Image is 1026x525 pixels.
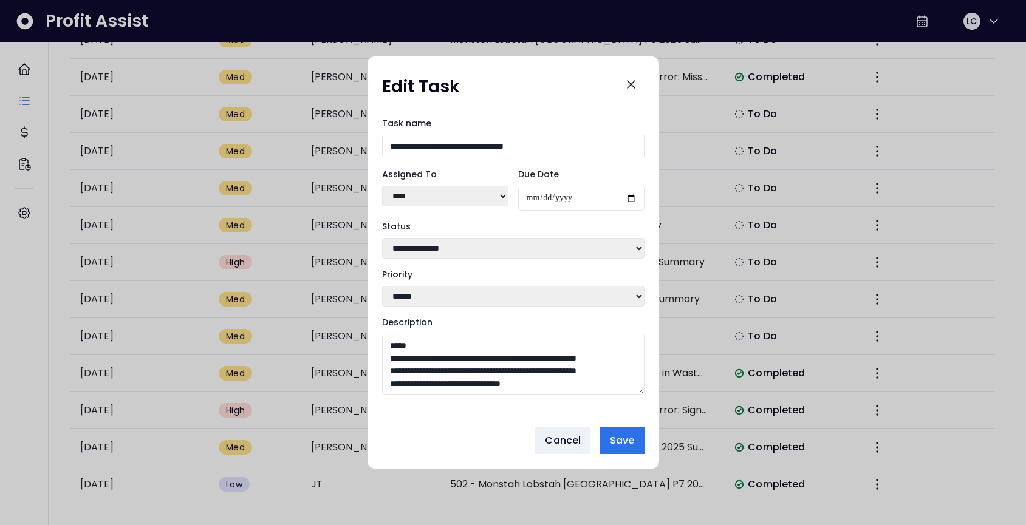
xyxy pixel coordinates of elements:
[382,220,645,233] label: Status
[382,268,645,281] label: Priority
[518,168,645,181] label: Due Date
[382,117,645,130] label: Task name
[618,71,645,98] button: Close
[610,433,634,448] span: Save
[382,168,508,181] label: Assigned To
[545,433,581,448] span: Cancel
[535,427,590,454] button: Cancel
[600,427,644,454] button: Save
[382,76,460,98] h1: Edit Task
[382,316,645,329] label: Description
